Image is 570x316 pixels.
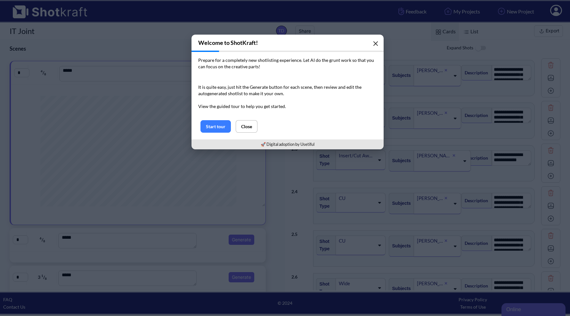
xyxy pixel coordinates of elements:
[191,35,384,51] h3: Welcome to ShotKraft!
[236,120,257,133] button: Close
[198,84,377,110] p: It is quite easy, just hit the Generate button for each scene, then review and edit the autogener...
[200,120,231,133] button: Start tour
[5,4,59,12] div: Online
[261,142,314,147] a: 🚀 Digital adoption by Usetiful
[198,57,302,63] span: Prepare for a completely new shotlisting experience.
